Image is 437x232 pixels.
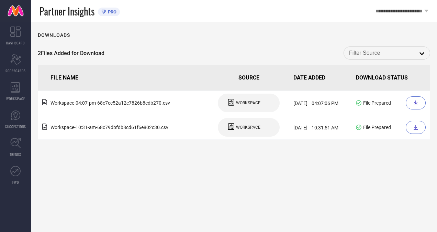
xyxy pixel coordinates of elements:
span: SUGGESTIONS [5,124,26,129]
span: SCORECARDS [5,68,26,73]
span: WORKSPACE [6,96,25,101]
span: File Prepared [363,125,391,130]
span: WORKSPACE [236,125,260,130]
a: Download [406,96,427,109]
span: File Prepared [363,100,391,106]
span: [DATE] 10:31:51 AM [293,125,338,130]
span: TRENDS [10,152,21,157]
span: [DATE] 04:07:06 PM [293,101,338,106]
span: Partner Insights [40,4,94,18]
span: Workspace - 04:07-pm - 68c7ec52a12e7826b8edb270 .csv [51,100,170,106]
span: 2 Files Added for Download [38,50,104,56]
span: Workspace - 10:31-am - 68c79dbfdb8cd61f6e802c30 .csv [51,125,168,130]
th: DATE ADDED [291,65,353,91]
span: PRO [106,9,116,14]
th: DOWNLOAD STATUS [353,65,430,91]
h1: Downloads [38,32,70,38]
span: WORKSPACE [236,101,260,105]
th: SOURCE [207,65,291,91]
a: Download [406,121,427,134]
span: FWD [12,180,19,185]
th: FILE NAME [38,65,207,91]
span: DASHBOARD [6,40,25,45]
